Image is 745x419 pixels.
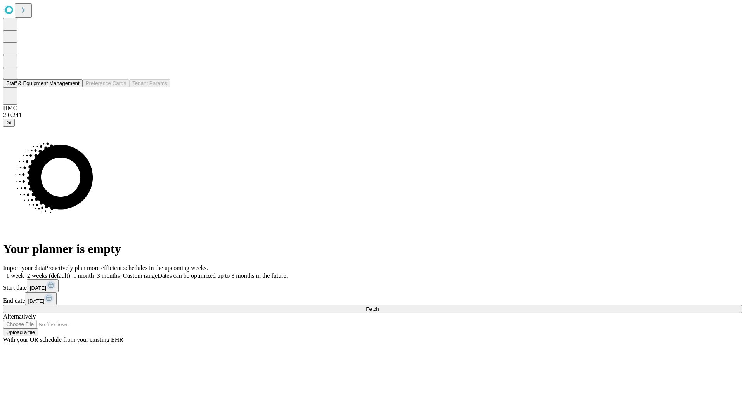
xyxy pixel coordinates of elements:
span: 3 months [97,272,120,279]
span: 1 month [73,272,94,279]
div: HMC [3,105,742,112]
div: Start date [3,279,742,292]
span: 2 weeks (default) [27,272,70,279]
span: [DATE] [28,298,44,304]
span: Alternatively [3,313,36,320]
button: [DATE] [25,292,57,305]
span: Custom range [123,272,158,279]
span: Dates can be optimized up to 3 months in the future. [158,272,288,279]
button: Fetch [3,305,742,313]
button: @ [3,119,15,127]
span: Proactively plan more efficient schedules in the upcoming weeks. [45,265,208,271]
span: @ [6,120,12,126]
button: Tenant Params [129,79,170,87]
button: Upload a file [3,328,38,336]
button: Staff & Equipment Management [3,79,83,87]
span: With your OR schedule from your existing EHR [3,336,123,343]
div: 2.0.241 [3,112,742,119]
span: Fetch [366,306,379,312]
button: Preference Cards [83,79,129,87]
span: [DATE] [30,285,46,291]
div: End date [3,292,742,305]
span: 1 week [6,272,24,279]
h1: Your planner is empty [3,242,742,256]
span: Import your data [3,265,45,271]
button: [DATE] [27,279,59,292]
